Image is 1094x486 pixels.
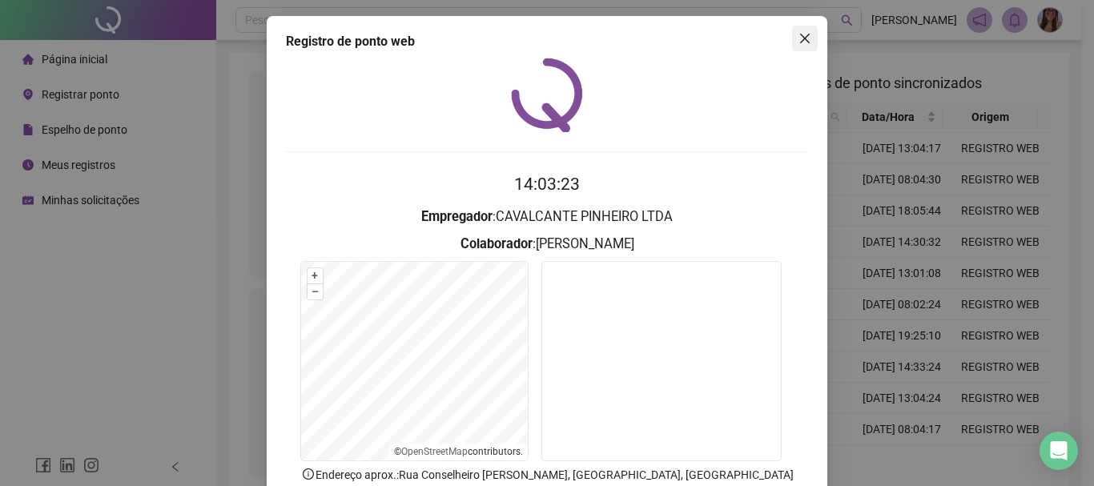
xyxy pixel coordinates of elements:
[514,175,580,194] time: 14:03:23
[461,236,533,251] strong: Colaborador
[301,467,316,481] span: info-circle
[286,32,808,51] div: Registro de ponto web
[511,58,583,132] img: QRPoint
[394,446,523,457] li: © contributors.
[286,207,808,227] h3: : CAVALCANTE PINHEIRO LTDA
[308,284,323,299] button: –
[286,234,808,255] h3: : [PERSON_NAME]
[798,32,811,45] span: close
[308,268,323,283] button: +
[286,466,808,484] p: Endereço aprox. : Rua Conselheiro [PERSON_NAME], [GEOGRAPHIC_DATA], [GEOGRAPHIC_DATA]
[1040,432,1078,470] div: Open Intercom Messenger
[792,26,818,51] button: Close
[401,446,468,457] a: OpenStreetMap
[421,209,493,224] strong: Empregador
